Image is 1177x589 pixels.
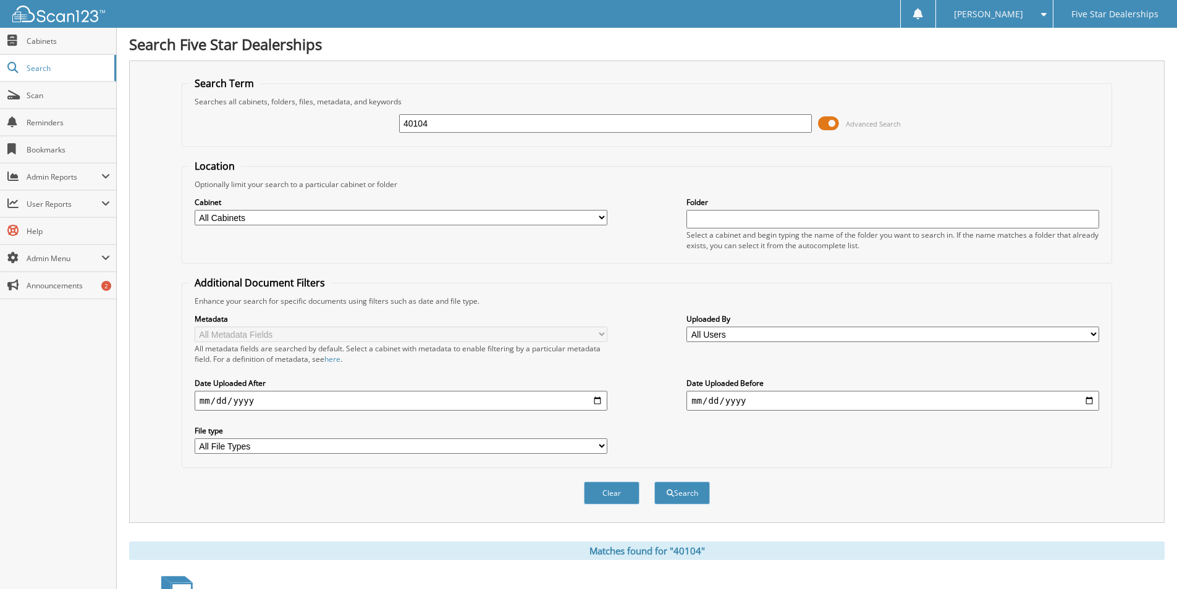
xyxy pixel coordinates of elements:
[686,378,1099,388] label: Date Uploaded Before
[188,276,331,290] legend: Additional Document Filters
[584,482,639,504] button: Clear
[195,391,607,411] input: start
[188,296,1105,306] div: Enhance your search for specific documents using filters such as date and file type.
[1071,10,1158,18] span: Five Star Dealerships
[188,179,1105,190] div: Optionally limit your search to a particular cabinet or folder
[27,36,110,46] span: Cabinets
[195,378,607,388] label: Date Uploaded After
[27,199,101,209] span: User Reports
[27,117,110,128] span: Reminders
[188,159,241,173] legend: Location
[27,90,110,101] span: Scan
[129,541,1165,560] div: Matches found for "40104"
[27,144,110,155] span: Bookmarks
[27,172,101,182] span: Admin Reports
[129,34,1165,54] h1: Search Five Star Dealerships
[195,197,607,207] label: Cabinet
[188,77,260,90] legend: Search Term
[324,354,340,364] a: here
[27,253,101,264] span: Admin Menu
[654,482,710,504] button: Search
[195,425,607,436] label: File type
[954,10,1023,18] span: [PERSON_NAME]
[27,226,110,236] span: Help
[686,391,1099,411] input: end
[846,119,901,128] span: Advanced Search
[27,280,110,291] span: Announcements
[188,96,1105,107] div: Searches all cabinets, folders, files, metadata, and keywords
[27,63,108,73] span: Search
[686,230,1099,251] div: Select a cabinet and begin typing the name of the folder you want to search in. If the name match...
[101,281,111,291] div: 2
[195,343,607,364] div: All metadata fields are searched by default. Select a cabinet with metadata to enable filtering b...
[12,6,105,22] img: scan123-logo-white.svg
[686,197,1099,207] label: Folder
[686,314,1099,324] label: Uploaded By
[195,314,607,324] label: Metadata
